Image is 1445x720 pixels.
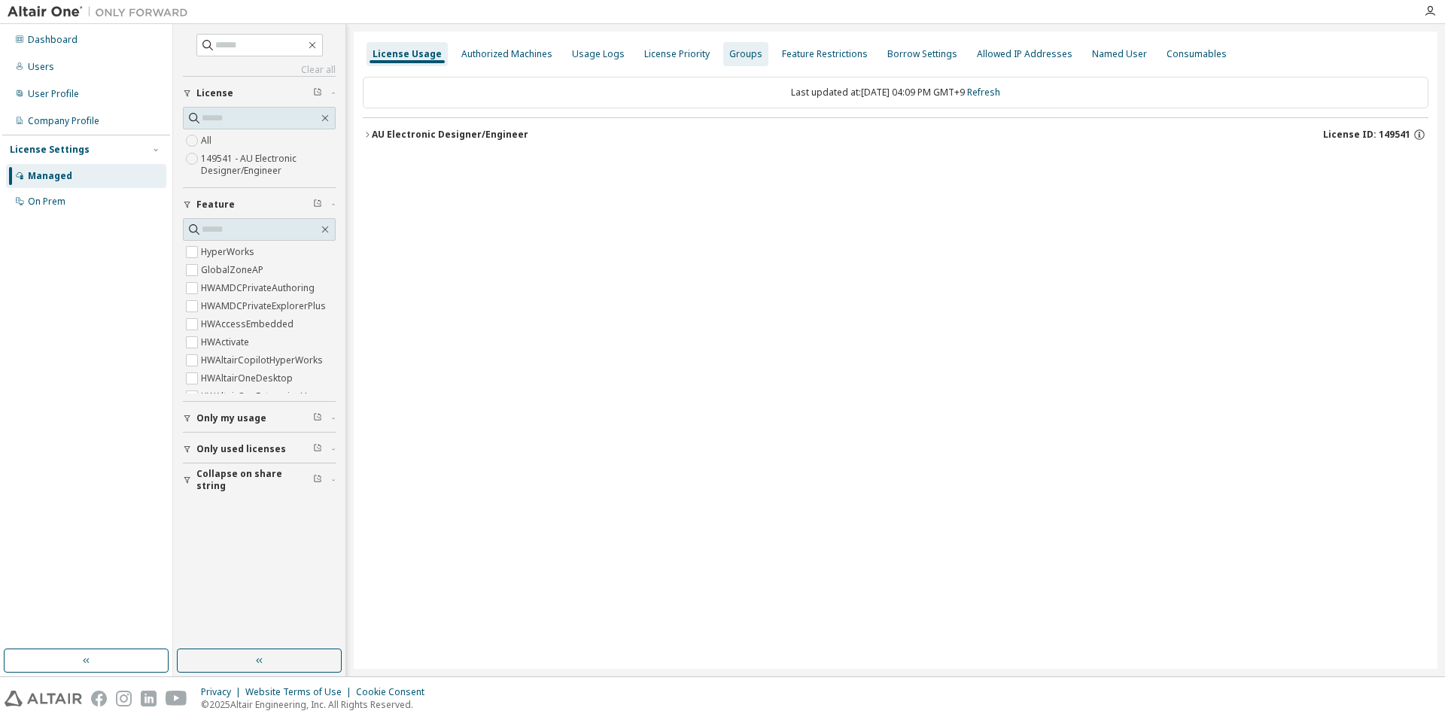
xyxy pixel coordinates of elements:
[116,691,132,706] img: instagram.svg
[183,463,336,497] button: Collapse on share string
[183,188,336,221] button: Feature
[28,61,54,73] div: Users
[28,34,78,46] div: Dashboard
[196,199,235,211] span: Feature
[1167,48,1227,60] div: Consumables
[313,443,322,455] span: Clear filter
[5,691,82,706] img: altair_logo.svg
[201,297,329,315] label: HWAMDCPrivateExplorerPlus
[196,87,233,99] span: License
[313,199,322,211] span: Clear filter
[91,691,107,706] img: facebook.svg
[967,86,1000,99] a: Refresh
[1092,48,1147,60] div: Named User
[28,170,72,182] div: Managed
[196,412,266,424] span: Only my usage
[201,351,326,369] label: HWAltairCopilotHyperWorks
[183,77,336,110] button: License
[201,243,257,261] label: HyperWorks
[201,150,336,180] label: 149541 - AU Electronic Designer/Engineer
[196,443,286,455] span: Only used licenses
[363,77,1428,108] div: Last updated at: [DATE] 04:09 PM GMT+9
[373,48,442,60] div: License Usage
[201,279,318,297] label: HWAMDCPrivateAuthoring
[201,333,252,351] label: HWActivate
[10,144,90,156] div: License Settings
[363,118,1428,151] button: AU Electronic Designer/EngineerLicense ID: 149541
[201,315,297,333] label: HWAccessEmbedded
[245,686,356,698] div: Website Terms of Use
[8,5,196,20] img: Altair One
[201,132,214,150] label: All
[313,87,322,99] span: Clear filter
[201,698,433,711] p: © 2025 Altair Engineering, Inc. All Rights Reserved.
[183,64,336,76] a: Clear all
[461,48,552,60] div: Authorized Machines
[782,48,868,60] div: Feature Restrictions
[28,88,79,100] div: User Profile
[201,387,324,406] label: HWAltairOneEnterpriseUser
[201,686,245,698] div: Privacy
[729,48,762,60] div: Groups
[356,686,433,698] div: Cookie Consent
[1323,129,1410,141] span: License ID: 149541
[977,48,1072,60] div: Allowed IP Addresses
[196,468,313,492] span: Collapse on share string
[183,402,336,435] button: Only my usage
[201,261,266,279] label: GlobalZoneAP
[313,412,322,424] span: Clear filter
[141,691,157,706] img: linkedin.svg
[201,369,296,387] label: HWAltairOneDesktop
[644,48,710,60] div: License Priority
[166,691,187,706] img: youtube.svg
[183,433,336,466] button: Only used licenses
[372,129,528,141] div: AU Electronic Designer/Engineer
[313,474,322,486] span: Clear filter
[887,48,957,60] div: Borrow Settings
[28,196,65,208] div: On Prem
[28,115,99,127] div: Company Profile
[572,48,625,60] div: Usage Logs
